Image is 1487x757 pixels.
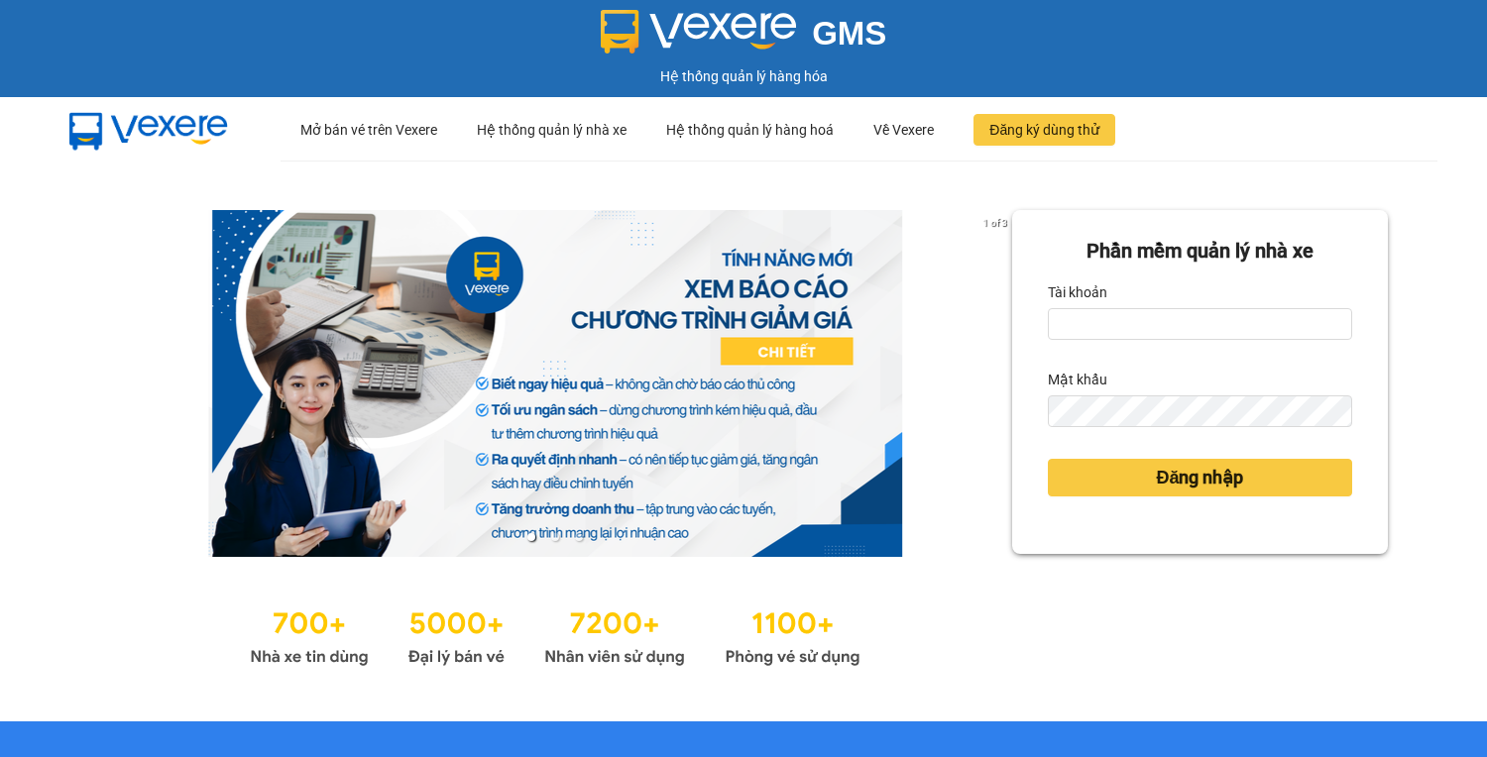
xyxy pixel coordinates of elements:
div: Về Vexere [873,98,934,162]
div: Mở bán vé trên Vexere [300,98,437,162]
span: Đăng nhập [1156,464,1243,491]
img: mbUUG5Q.png [50,97,248,162]
button: next slide / item [984,210,1012,557]
li: slide item 3 [575,533,583,541]
label: Tài khoản [1048,276,1107,308]
div: Phần mềm quản lý nhà xe [1048,236,1352,267]
div: Hệ thống quản lý nhà xe [477,98,627,162]
img: logo 2 [601,10,797,54]
p: 1 of 3 [977,210,1012,236]
a: GMS [601,30,887,46]
label: Mật khẩu [1048,364,1107,395]
div: Hệ thống quản lý hàng hóa [5,65,1482,87]
li: slide item 1 [527,533,535,541]
button: Đăng nhập [1048,459,1352,496]
li: slide item 2 [551,533,559,541]
span: Đăng ký dùng thử [989,119,1099,141]
input: Mật khẩu [1048,395,1352,427]
button: previous slide / item [99,210,127,557]
button: Đăng ký dùng thử [973,114,1115,146]
img: Statistics.png [250,596,860,672]
input: Tài khoản [1048,308,1352,340]
div: Hệ thống quản lý hàng hoá [666,98,834,162]
span: GMS [812,15,886,52]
